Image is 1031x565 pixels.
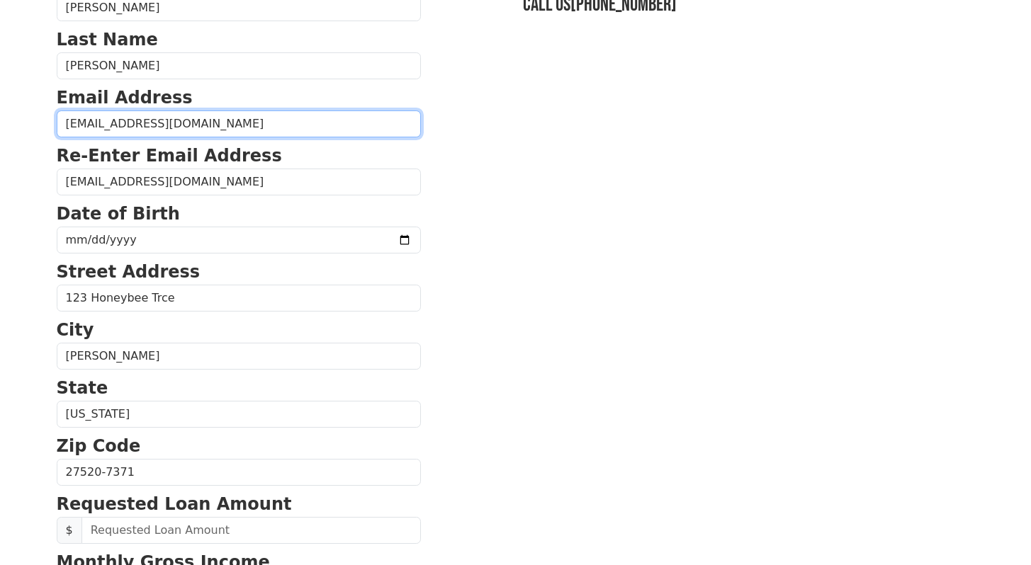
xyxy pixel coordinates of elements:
[57,204,180,224] strong: Date of Birth
[57,110,421,137] input: Email Address
[57,52,421,79] input: Last Name
[57,30,158,50] strong: Last Name
[57,459,421,486] input: Zip Code
[57,517,82,544] span: $
[57,320,94,340] strong: City
[57,262,201,282] strong: Street Address
[57,169,421,195] input: Re-Enter Email Address
[57,436,141,456] strong: Zip Code
[57,378,108,398] strong: State
[57,285,421,312] input: Street Address
[57,88,193,108] strong: Email Address
[57,494,292,514] strong: Requested Loan Amount
[57,146,282,166] strong: Re-Enter Email Address
[57,343,421,370] input: City
[81,517,421,544] input: Requested Loan Amount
